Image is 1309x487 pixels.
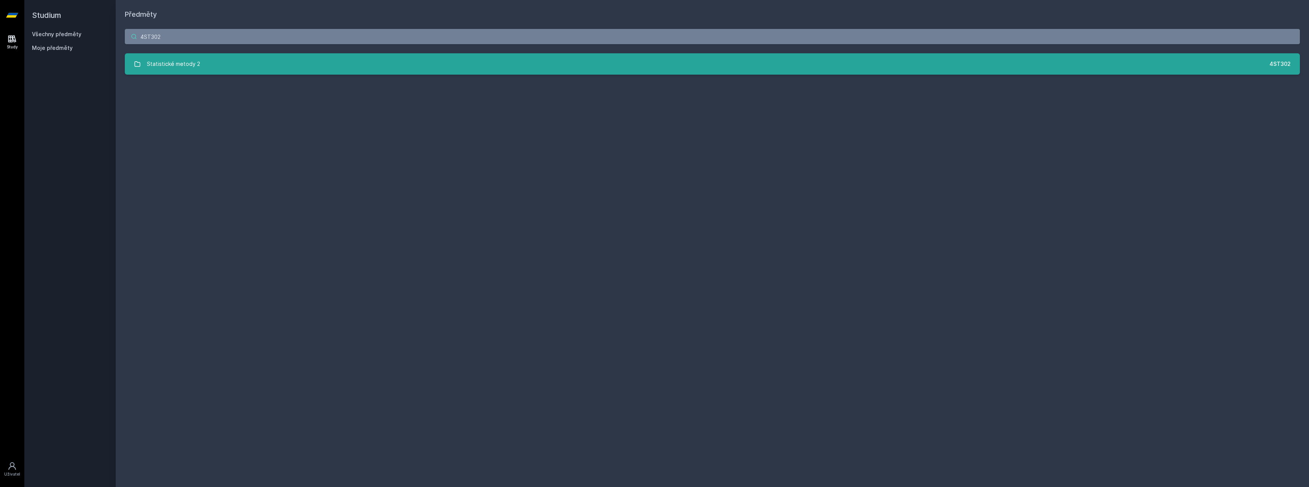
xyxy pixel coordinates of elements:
[4,471,20,477] div: Uživatel
[147,56,200,72] div: Statistické metody 2
[125,53,1300,75] a: Statistické metody 2 4ST302
[2,458,23,481] a: Uživatel
[125,29,1300,44] input: Název nebo ident předmětu…
[7,44,18,50] div: Study
[1269,60,1291,68] div: 4ST302
[2,30,23,54] a: Study
[32,31,81,37] a: Všechny předměty
[32,44,73,52] span: Moje předměty
[125,9,1300,20] h1: Předměty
